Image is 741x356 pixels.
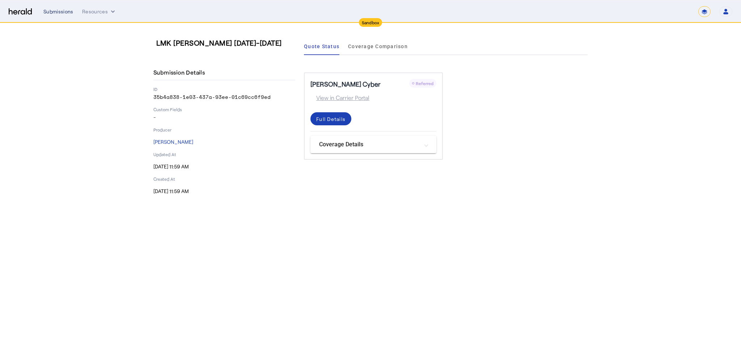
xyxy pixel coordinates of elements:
span: Quote Status [304,44,339,49]
p: [PERSON_NAME] [153,138,295,146]
p: Updated At [153,151,295,157]
a: Coverage Comparison [348,38,408,55]
p: 35b4a838-1e03-437a-93ee-01c69cc6f9ed [153,93,295,101]
span: Referred [416,81,433,86]
p: [DATE] 11:59 AM [153,188,295,195]
p: ID [153,86,295,92]
span: Coverage Comparison [348,44,408,49]
span: View in Carrier Portal [310,93,369,102]
div: Full Details [316,115,346,123]
div: Submissions [43,8,73,15]
button: Full Details [310,112,351,125]
mat-panel-title: Coverage Details [319,140,419,149]
button: Resources dropdown menu [82,8,117,15]
h3: LMK [PERSON_NAME] [DATE]-[DATE] [156,38,298,48]
img: Herald Logo [9,8,32,15]
p: Producer [153,127,295,133]
p: - [153,114,295,121]
div: Sandbox [359,18,382,27]
mat-expansion-panel-header: Coverage Details [310,136,436,153]
p: Created At [153,176,295,182]
p: [DATE] 11:59 AM [153,163,295,170]
h4: Submission Details [153,68,208,77]
h5: [PERSON_NAME] Cyber [310,79,381,89]
p: Custom Fields [153,106,295,112]
a: Quote Status [304,38,339,55]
